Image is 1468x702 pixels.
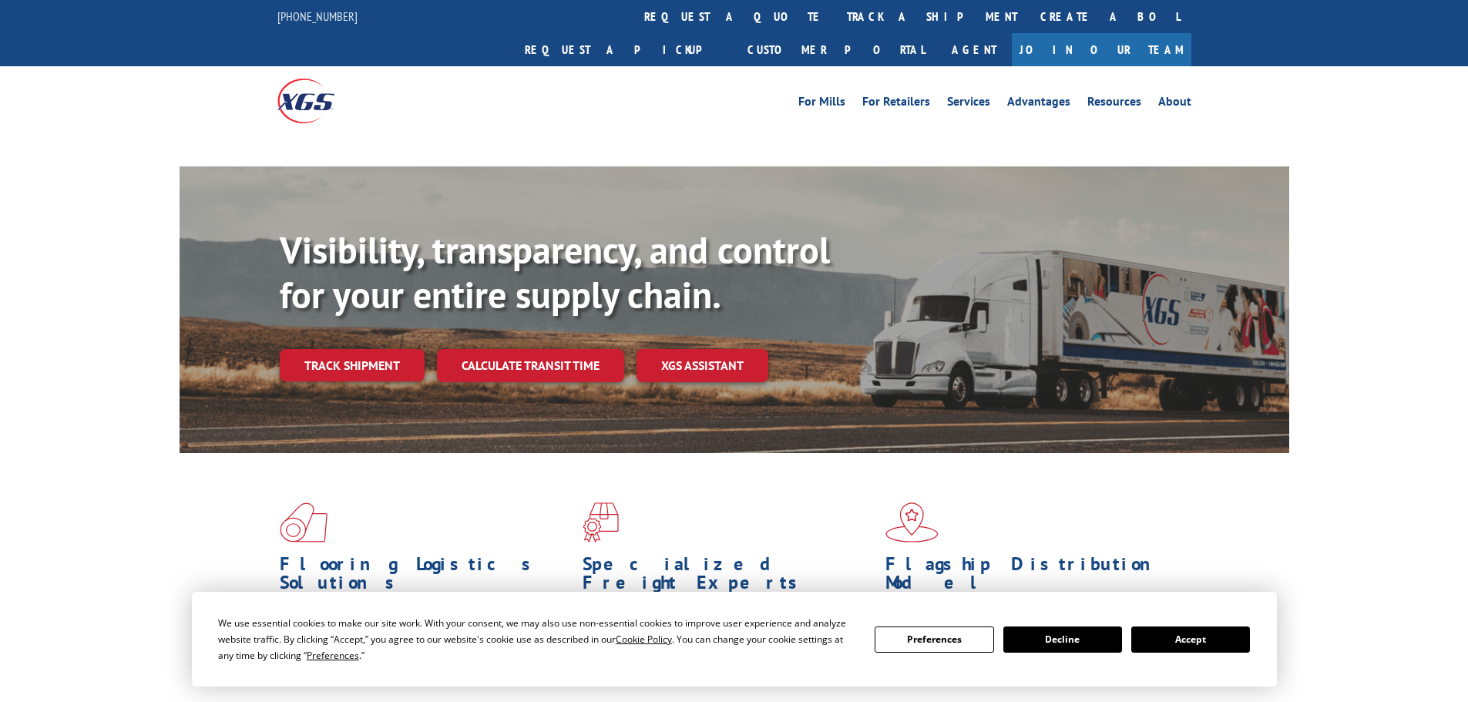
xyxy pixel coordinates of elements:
[936,33,1012,66] a: Agent
[583,555,874,600] h1: Specialized Freight Experts
[736,33,936,66] a: Customer Portal
[1131,626,1250,653] button: Accept
[1158,96,1191,113] a: About
[192,592,1277,687] div: Cookie Consent Prompt
[1087,96,1141,113] a: Resources
[885,555,1177,600] h1: Flagship Distribution Model
[280,226,830,318] b: Visibility, transparency, and control for your entire supply chain.
[280,555,571,600] h1: Flooring Logistics Solutions
[437,349,624,382] a: Calculate transit time
[307,649,359,662] span: Preferences
[798,96,845,113] a: For Mills
[947,96,990,113] a: Services
[218,615,856,663] div: We use essential cookies to make our site work. With your consent, we may also use non-essential ...
[616,633,672,646] span: Cookie Policy
[637,349,768,382] a: XGS ASSISTANT
[1012,33,1191,66] a: Join Our Team
[1007,96,1070,113] a: Advantages
[1003,626,1122,653] button: Decline
[280,502,328,542] img: xgs-icon-total-supply-chain-intelligence-red
[875,626,993,653] button: Preferences
[277,8,358,24] a: [PHONE_NUMBER]
[885,502,939,542] img: xgs-icon-flagship-distribution-model-red
[862,96,930,113] a: For Retailers
[513,33,736,66] a: Request a pickup
[280,349,425,381] a: Track shipment
[583,502,619,542] img: xgs-icon-focused-on-flooring-red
